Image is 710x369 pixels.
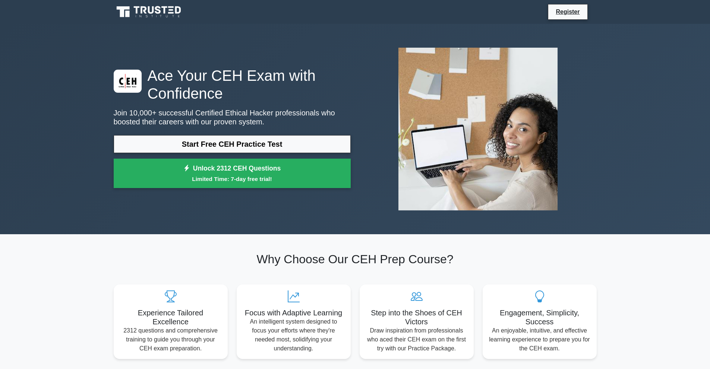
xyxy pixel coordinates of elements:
h2: Why Choose Our CEH Prep Course? [114,252,597,266]
small: Limited Time: 7-day free trial! [123,175,341,183]
p: Draw inspiration from professionals who aced their CEH exam on the first try with our Practice Pa... [366,326,468,353]
a: Register [551,7,584,16]
h5: Focus with Adaptive Learning [243,308,345,317]
a: Start Free CEH Practice Test [114,135,351,153]
a: Unlock 2312 CEH QuestionsLimited Time: 7-day free trial! [114,159,351,188]
p: 2312 questions and comprehensive training to guide you through your CEH exam preparation. [120,326,222,353]
h5: Experience Tailored Excellence [120,308,222,326]
h5: Step into the Shoes of CEH Victors [366,308,468,326]
p: An enjoyable, intuitive, and effective learning experience to prepare you for the CEH exam. [489,326,591,353]
p: Join 10,000+ successful Certified Ethical Hacker professionals who boosted their careers with our... [114,108,351,126]
h1: Ace Your CEH Exam with Confidence [114,67,351,102]
p: An intelligent system designed to focus your efforts where they're needed most, solidifying your ... [243,317,345,353]
h5: Engagement, Simplicity, Success [489,308,591,326]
